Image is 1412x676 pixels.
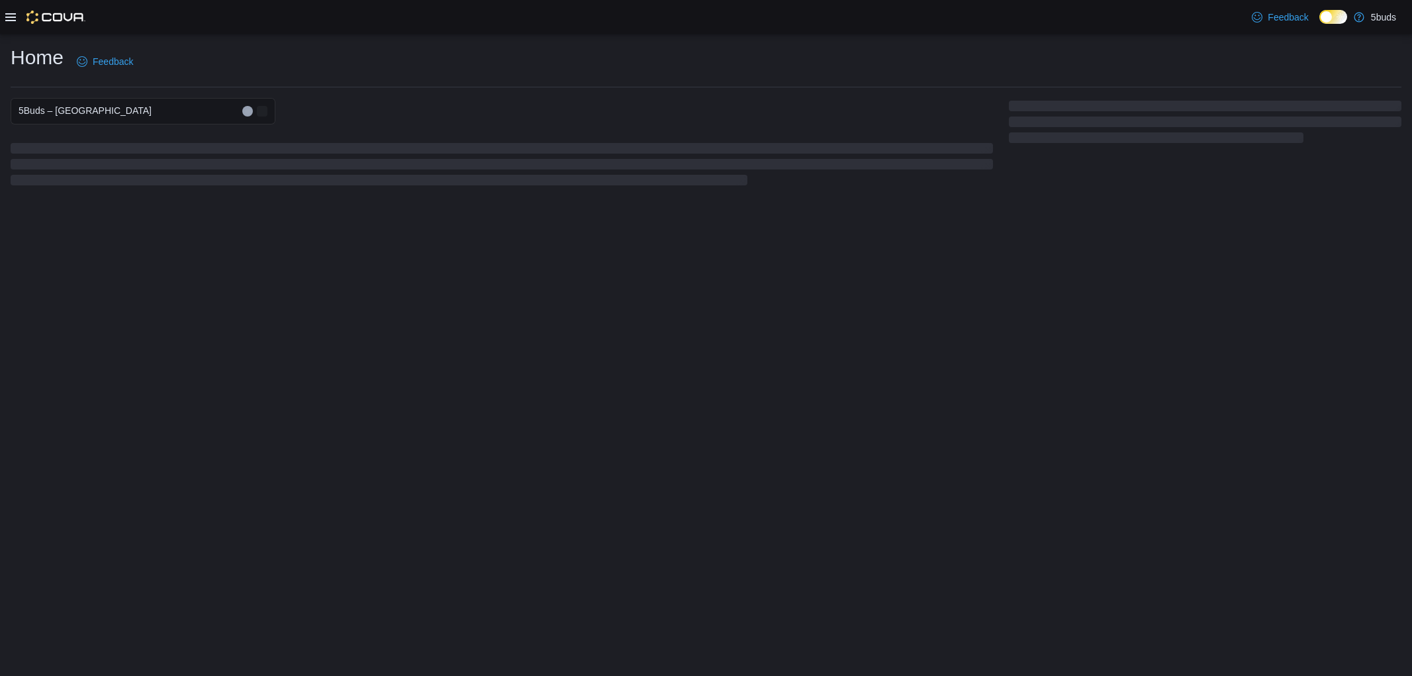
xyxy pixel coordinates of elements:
[26,11,85,24] img: Cova
[93,55,133,68] span: Feedback
[71,48,138,75] a: Feedback
[1319,10,1347,24] input: Dark Mode
[19,103,152,119] span: 5Buds – [GEOGRAPHIC_DATA]
[1009,103,1401,146] span: Loading
[242,106,253,117] button: Clear input
[1268,11,1308,24] span: Feedback
[11,44,64,71] h1: Home
[1371,9,1396,25] p: 5buds
[11,146,993,188] span: Loading
[257,106,267,117] button: Open list of options
[1247,4,1313,30] a: Feedback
